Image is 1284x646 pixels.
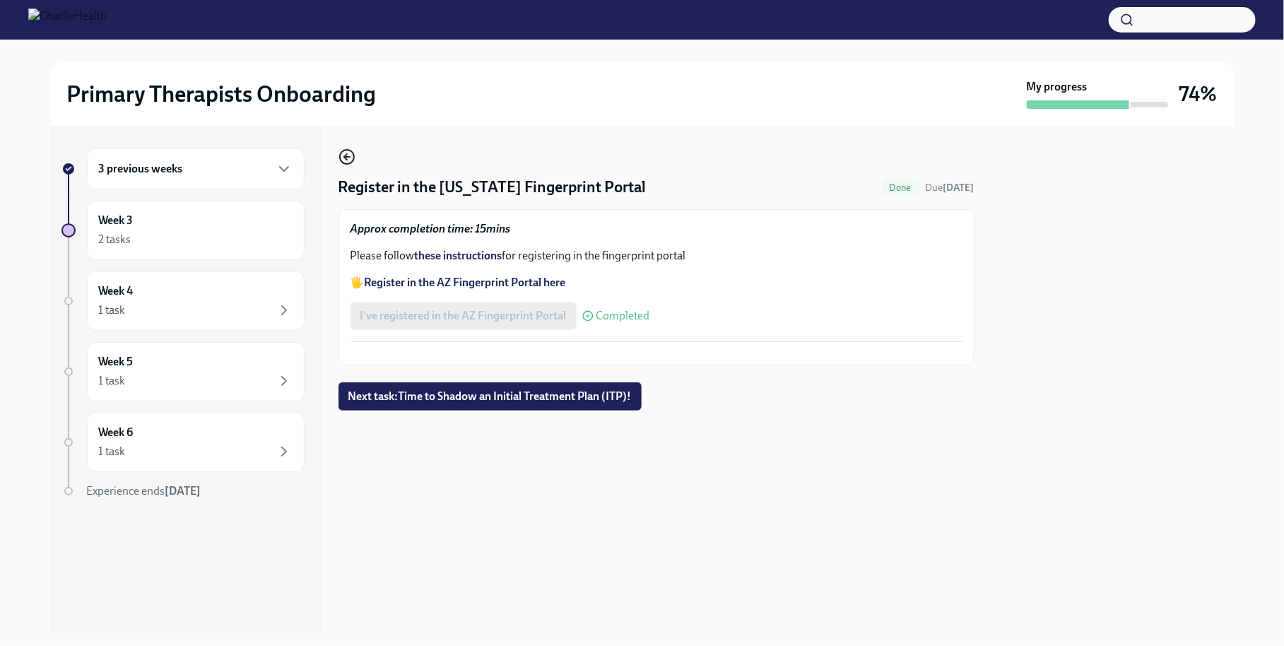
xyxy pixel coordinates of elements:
[87,148,305,189] div: 3 previous weeks
[67,80,377,108] h2: Primary Therapists Onboarding
[99,354,134,370] h6: Week 5
[1027,79,1088,95] strong: My progress
[348,389,632,404] span: Next task : Time to Shadow an Initial Treatment Plan (ITP)!
[99,232,131,247] div: 2 tasks
[365,276,566,289] a: Register in the AZ Fingerprint Portal here
[338,177,647,198] h4: Register in the [US_STATE] Fingerprint Portal
[338,382,642,411] button: Next task:Time to Shadow an Initial Treatment Plan (ITP)!
[926,181,974,194] span: August 16th, 2025 10:00
[881,182,920,193] span: Done
[61,201,305,260] a: Week 32 tasks
[99,213,134,228] h6: Week 3
[61,271,305,331] a: Week 41 task
[99,425,134,440] h6: Week 6
[415,249,502,262] a: these instructions
[61,413,305,472] a: Week 61 task
[165,484,201,498] strong: [DATE]
[28,8,107,31] img: CharlieHealth
[99,161,183,177] h6: 3 previous weeks
[351,222,511,235] strong: Approx completion time: 15mins
[99,303,126,318] div: 1 task
[926,182,974,194] span: Due
[351,275,962,290] p: 🖐️
[351,248,962,264] p: Please follow for registering in the fingerprint portal
[87,484,201,498] span: Experience ends
[1179,81,1218,107] h3: 74%
[99,373,126,389] div: 1 task
[99,283,134,299] h6: Week 4
[596,310,650,322] span: Completed
[99,444,126,459] div: 1 task
[943,182,974,194] strong: [DATE]
[61,342,305,401] a: Week 51 task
